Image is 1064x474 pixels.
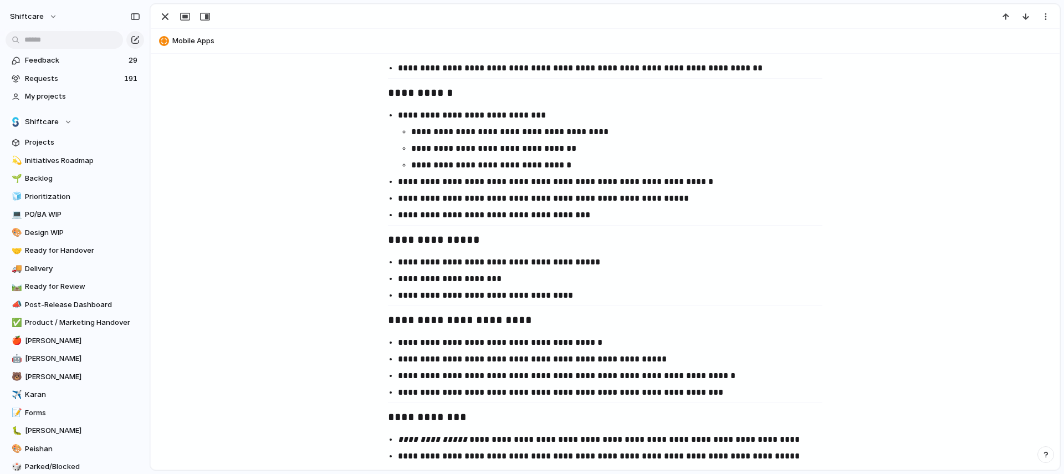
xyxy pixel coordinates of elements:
[10,389,21,400] button: ✈️
[10,317,21,328] button: ✅
[172,35,1055,47] span: Mobile Apps
[6,278,144,295] a: 🛤️Ready for Review
[10,335,21,346] button: 🍎
[6,70,144,87] a: Requests191
[10,425,21,436] button: 🐛
[25,227,140,238] span: Design WIP
[25,317,140,328] span: Product / Marketing Handover
[124,73,140,84] span: 191
[12,262,19,275] div: 🚚
[12,425,19,437] div: 🐛
[25,425,140,436] span: [PERSON_NAME]
[25,353,140,364] span: [PERSON_NAME]
[10,353,21,364] button: 🤖
[6,225,144,241] a: 🎨Design WIP
[25,137,140,148] span: Projects
[25,209,140,220] span: PO/BA WIP
[10,263,21,274] button: 🚚
[156,32,1055,50] button: Mobile Apps
[6,134,144,151] a: Projects
[6,188,144,205] a: 🧊Prioritization
[10,155,21,166] button: 💫
[25,173,140,184] span: Backlog
[25,116,59,128] span: Shiftcare
[12,353,19,365] div: 🤖
[12,406,19,419] div: 📝
[10,245,21,256] button: 🤝
[12,389,19,401] div: ✈️
[25,389,140,400] span: Karan
[10,11,44,22] span: shiftcare
[12,244,19,257] div: 🤝
[25,444,140,455] span: Peishan
[5,8,63,26] button: shiftcare
[10,461,21,472] button: 🎲
[25,281,140,292] span: Ready for Review
[6,297,144,313] a: 📣Post-Release Dashboard
[10,299,21,310] button: 📣
[10,371,21,383] button: 🐻
[6,405,144,421] a: 📝Forms
[6,386,144,403] a: ✈️Karan
[10,407,21,419] button: 📝
[25,335,140,346] span: [PERSON_NAME]
[10,444,21,455] button: 🎨
[129,55,140,66] span: 29
[6,314,144,331] a: ✅Product / Marketing Handover
[10,227,21,238] button: 🎨
[12,281,19,293] div: 🛤️
[6,369,144,385] a: 🐻[PERSON_NAME]
[25,191,140,202] span: Prioritization
[25,55,125,66] span: Feedback
[12,334,19,347] div: 🍎
[12,172,19,185] div: 🌱
[6,88,144,105] a: My projects
[12,461,19,473] div: 🎲
[10,173,21,184] button: 🌱
[6,170,144,187] a: 🌱Backlog
[12,190,19,203] div: 🧊
[25,371,140,383] span: [PERSON_NAME]
[12,226,19,239] div: 🎨
[25,461,140,472] span: Parked/Blocked
[25,155,140,166] span: Initiatives Roadmap
[6,152,144,169] a: 💫Initiatives Roadmap
[6,441,144,457] div: 🎨Peishan
[6,422,144,439] a: 🐛[PERSON_NAME]
[25,299,140,310] span: Post-Release Dashboard
[6,242,144,259] a: 🤝Ready for Handover
[10,281,21,292] button: 🛤️
[12,317,19,329] div: ✅
[12,370,19,383] div: 🐻
[25,407,140,419] span: Forms
[10,209,21,220] button: 💻
[12,154,19,167] div: 💫
[6,333,144,349] a: 🍎[PERSON_NAME]
[6,206,144,223] a: 💻PO/BA WIP
[6,114,144,130] button: Shiftcare
[6,261,144,277] a: 🚚Delivery
[6,52,144,69] a: Feedback29
[10,191,21,202] button: 🧊
[12,298,19,311] div: 📣
[25,91,140,102] span: My projects
[6,350,144,367] a: 🤖[PERSON_NAME]
[25,245,140,256] span: Ready for Handover
[12,442,19,455] div: 🎨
